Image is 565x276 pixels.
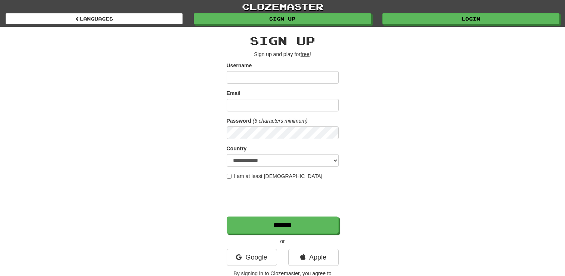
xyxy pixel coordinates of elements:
[227,34,339,47] h2: Sign up
[382,13,559,24] a: Login
[301,51,310,57] u: free
[227,184,340,213] iframe: reCAPTCHA
[227,62,252,69] label: Username
[227,50,339,58] p: Sign up and play for !
[288,249,339,266] a: Apple
[227,145,247,152] label: Country
[227,172,323,180] label: I am at least [DEMOGRAPHIC_DATA]
[227,174,232,179] input: I am at least [DEMOGRAPHIC_DATA]
[194,13,371,24] a: Sign up
[227,237,339,245] p: or
[227,89,240,97] label: Email
[6,13,183,24] a: Languages
[227,249,277,266] a: Google
[227,117,251,125] label: Password
[253,118,308,124] em: (6 characters minimum)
